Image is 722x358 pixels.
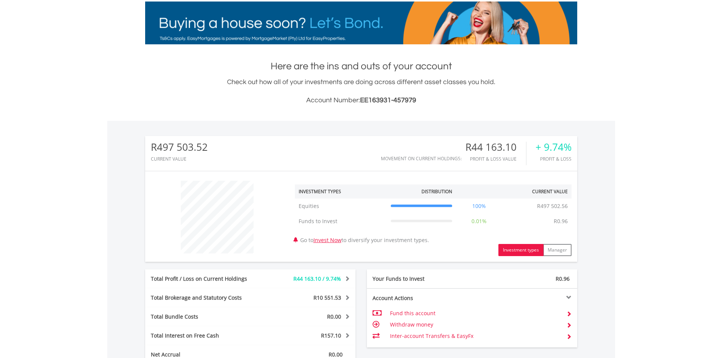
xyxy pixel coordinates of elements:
[456,214,502,229] td: 0.01%
[421,188,452,195] div: Distribution
[313,236,341,244] a: Invest Now
[502,184,572,199] th: Current Value
[151,142,208,153] div: R497 503.52
[145,95,577,106] h3: Account Number:
[329,351,343,358] span: R0.00
[543,244,572,256] button: Manager
[145,294,268,302] div: Total Brokerage and Statutory Costs
[313,294,341,301] span: R10 551.53
[289,177,577,256] div: Go to to diversify your investment types.
[327,313,341,320] span: R0.00
[145,59,577,73] h1: Here are the ins and outs of your account
[145,275,268,283] div: Total Profit / Loss on Current Holdings
[151,156,208,161] div: CURRENT VALUE
[390,319,560,330] td: Withdraw money
[145,313,268,320] div: Total Bundle Costs
[550,214,572,229] td: R0.96
[367,294,472,302] div: Account Actions
[321,332,341,339] span: R157.10
[145,77,577,106] div: Check out how all of your investments are doing across different asset classes you hold.
[360,97,416,104] span: EE163931-457979
[556,275,570,282] span: R0.96
[498,244,543,256] button: Investment types
[295,214,387,229] td: Funds to Invest
[536,142,572,153] div: + 9.74%
[465,156,526,161] div: Profit & Loss Value
[367,275,472,283] div: Your Funds to Invest
[533,199,572,214] td: R497 502.56
[145,332,268,339] div: Total Interest on Free Cash
[295,184,387,199] th: Investment Types
[381,156,462,161] div: Movement on Current Holdings:
[390,330,560,342] td: Inter-account Transfers & EasyFx
[293,275,341,282] span: R44 163.10 / 9.74%
[390,308,560,319] td: Fund this account
[145,2,577,44] img: EasyMortage Promotion Banner
[536,156,572,161] div: Profit & Loss
[456,199,502,214] td: 100%
[295,199,387,214] td: Equities
[465,142,526,153] div: R44 163.10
